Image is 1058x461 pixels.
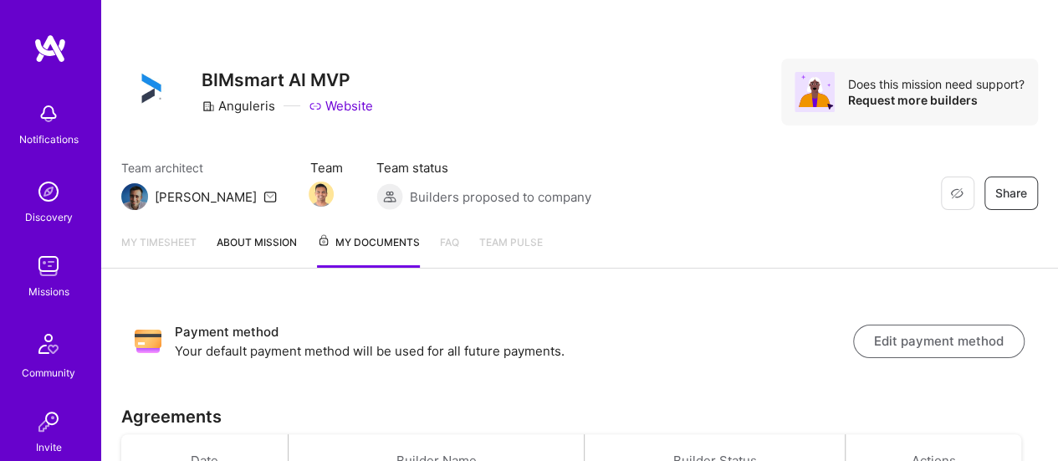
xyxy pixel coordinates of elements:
p: Your default payment method will be used for all future payments. [175,342,853,360]
button: Share [984,177,1038,210]
div: [PERSON_NAME] [155,188,257,206]
div: Anguleris [202,97,275,115]
img: Team Member Avatar [309,182,334,207]
span: Team status [376,159,591,177]
a: My timesheet [121,233,197,268]
div: Community [22,364,75,382]
span: Builders proposed to company [410,188,591,206]
img: Payment method [135,328,161,355]
div: Request more builders [848,92,1025,108]
div: Does this mission need support? [848,76,1025,92]
img: Team Architect [121,183,148,210]
h3: Agreements [121,407,1038,427]
a: Team Pulse [479,233,543,268]
img: Community [28,324,69,364]
h3: BIMsmart AI MVP [202,69,373,90]
button: Edit payment method [853,325,1025,358]
div: Discovery [25,208,73,226]
img: logo [33,33,67,64]
img: teamwork [32,249,65,283]
span: Team Pulse [479,236,543,248]
span: Share [995,185,1027,202]
h3: Payment method [175,322,853,342]
a: Team Member Avatar [310,180,332,208]
img: Company Logo [121,59,181,119]
div: Missions [28,283,69,300]
img: Invite [32,405,65,438]
a: My Documents [317,233,420,268]
a: Website [309,97,373,115]
span: Team [310,159,343,177]
i: icon CompanyGray [202,100,215,113]
a: About Mission [217,233,297,268]
div: Notifications [19,131,79,148]
a: FAQ [440,233,459,268]
img: bell [32,97,65,131]
img: Builders proposed to company [376,183,403,210]
img: discovery [32,175,65,208]
i: icon EyeClosed [950,187,963,200]
span: Team architect [121,159,277,177]
i: icon Mail [263,190,277,203]
img: Avatar [795,72,835,112]
span: My Documents [317,233,420,252]
div: Invite [36,438,62,456]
